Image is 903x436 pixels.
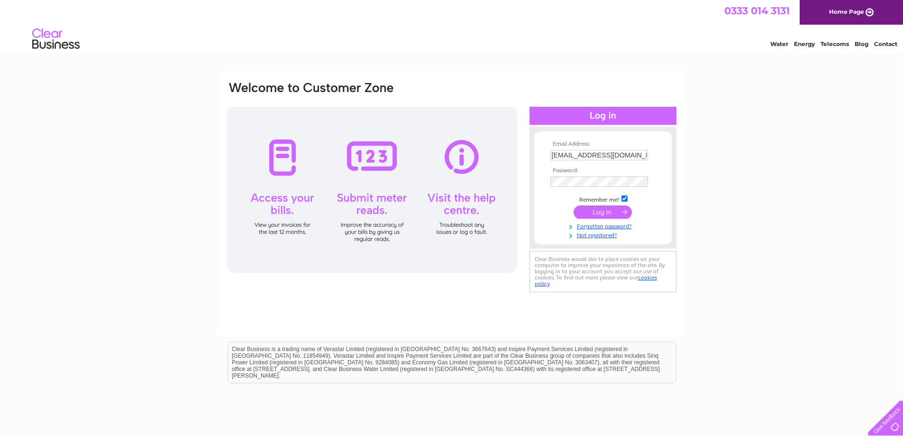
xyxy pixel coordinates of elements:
[228,5,676,46] div: Clear Business is a trading name of Verastar Limited (registered in [GEOGRAPHIC_DATA] No. 3667643...
[535,274,657,287] a: cookies policy
[770,40,788,47] a: Water
[855,40,868,47] a: Blog
[794,40,815,47] a: Energy
[724,5,790,17] a: 0333 014 3131
[548,194,658,204] td: Remember me?
[548,141,658,148] th: Email Address:
[821,40,849,47] a: Telecoms
[574,205,632,219] input: Submit
[548,167,658,174] th: Password:
[32,25,80,54] img: logo.png
[550,230,658,239] a: Not registered?
[550,221,658,230] a: Forgotten password?
[874,40,897,47] a: Contact
[529,251,676,292] div: Clear Business would like to place cookies on your computer to improve your experience of the sit...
